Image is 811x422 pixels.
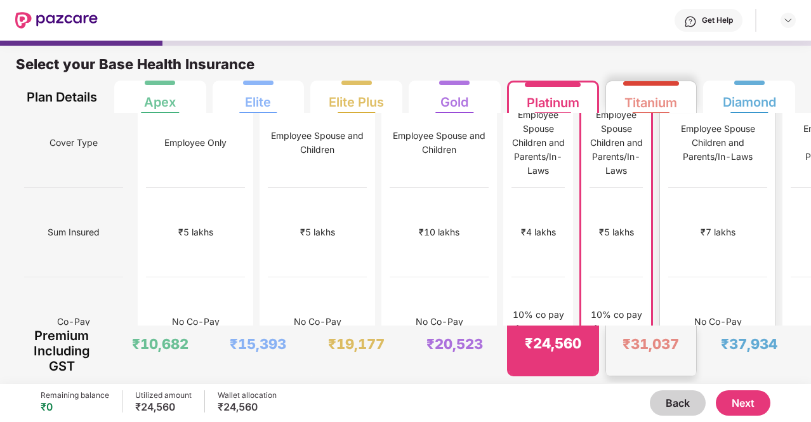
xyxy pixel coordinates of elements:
div: ₹24,560 [135,400,192,413]
div: Apex [144,84,176,110]
div: ₹5 lakhs [300,225,335,239]
div: 10% co pay for parents [511,308,565,336]
div: 10% co pay for parents [590,308,643,336]
div: ₹31,037 [623,335,679,353]
div: ₹15,393 [230,335,286,353]
div: Employee Spouse Children and Parents/In-Laws [511,108,565,178]
div: No Co-Pay [294,315,341,329]
div: ₹19,177 [328,335,385,353]
div: Platinum [527,85,579,110]
img: svg+xml;base64,PHN2ZyBpZD0iSGVscC0zMngzMiIgeG1sbnM9Imh0dHA6Ly93d3cudzMub3JnLzIwMDAvc3ZnIiB3aWR0aD... [684,15,697,28]
span: Sum Insured [48,220,100,244]
div: ₹5 lakhs [599,225,634,239]
div: Select your Base Health Insurance [16,55,795,81]
div: ₹10 lakhs [419,225,459,239]
div: No Co-Pay [172,315,220,329]
div: Titanium [624,85,677,110]
div: Premium Including GST [24,326,100,376]
div: Employee Spouse Children and Parents/In-Laws [590,108,643,178]
div: Plan Details [24,81,100,113]
div: Utilized amount [135,390,192,400]
div: Remaining balance [41,390,109,400]
button: Next [716,390,770,416]
img: svg+xml;base64,PHN2ZyBpZD0iRHJvcGRvd24tMzJ4MzIiIHhtbG5zPSJodHRwOi8vd3d3LnczLm9yZy8yMDAwL3N2ZyIgd2... [783,15,793,25]
div: Employee Spouse and Children [268,129,367,157]
div: Get Help [702,15,733,25]
div: Elite Plus [329,84,384,110]
div: ₹10,682 [132,335,188,353]
img: New Pazcare Logo [15,12,98,29]
div: ₹24,560 [218,400,277,413]
div: ₹7 lakhs [701,225,735,239]
div: ₹4 lakhs [521,225,556,239]
div: Diamond [723,84,776,110]
div: ₹5 lakhs [178,225,213,239]
span: Co-Pay [57,310,90,334]
div: Employee Spouse Children and Parents/In-Laws [668,122,767,164]
div: ₹0 [41,400,109,413]
div: Elite [245,84,271,110]
div: Gold [440,84,468,110]
div: ₹24,560 [525,334,581,352]
span: Cover Type [49,131,98,155]
div: Wallet allocation [218,390,277,400]
div: No Co-Pay [694,315,742,329]
div: ₹37,934 [721,335,777,353]
div: ₹20,523 [426,335,483,353]
button: Back [650,390,706,416]
div: Employee Only [164,136,227,150]
div: Employee Spouse and Children [390,129,489,157]
div: No Co-Pay [416,315,463,329]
